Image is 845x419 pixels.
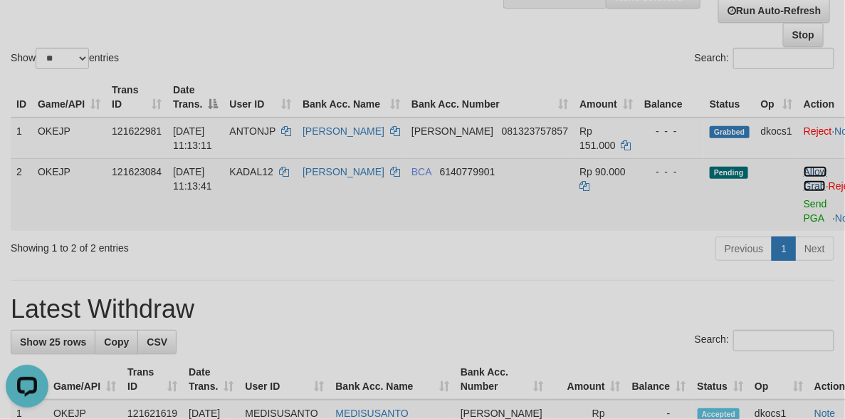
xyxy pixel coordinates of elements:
th: Game/API: activate to sort column ascending [48,359,122,400]
label: Search: [695,330,834,351]
span: Show 25 rows [20,336,86,348]
a: Next [795,237,834,261]
span: Copy 6140779901 to clipboard [440,166,495,177]
a: Copy [95,330,138,354]
th: Date Trans.: activate to sort column ascending [183,359,239,400]
span: Grabbed [710,126,750,138]
th: Op: activate to sort column ascending [749,359,809,400]
th: Bank Acc. Name: activate to sort column ascending [330,359,454,400]
th: Balance [639,77,704,118]
span: Rp 151.000 [579,125,616,151]
div: - - - [644,165,698,179]
th: Balance: activate to sort column ascending [626,359,692,400]
td: OKEJP [32,118,106,159]
span: Copy [104,336,129,348]
a: Note [814,408,836,419]
span: · [804,166,829,192]
a: [PERSON_NAME] [303,166,384,177]
h1: Latest Withdraw [11,295,834,324]
span: 121623084 [112,166,162,177]
span: [PERSON_NAME] [411,125,493,137]
a: CSV [137,330,177,354]
span: BCA [411,166,431,177]
th: Amount: activate to sort column ascending [574,77,639,118]
span: [PERSON_NAME] [461,408,542,419]
th: Op: activate to sort column ascending [755,77,798,118]
th: User ID: activate to sort column ascending [224,77,297,118]
select: Showentries [36,48,89,69]
th: Bank Acc. Name: activate to sort column ascending [297,77,406,118]
span: [DATE] 11:13:11 [173,125,212,151]
th: User ID: activate to sort column ascending [239,359,330,400]
span: Copy 081323757857 to clipboard [502,125,568,137]
th: Bank Acc. Number: activate to sort column ascending [406,77,574,118]
td: 2 [11,158,32,231]
label: Search: [695,48,834,69]
label: Show entries [11,48,119,69]
span: Pending [710,167,748,179]
td: OKEJP [32,158,106,231]
th: Bank Acc. Number: activate to sort column ascending [455,359,550,400]
th: Game/API: activate to sort column ascending [32,77,106,118]
span: CSV [147,336,167,348]
th: Trans ID: activate to sort column ascending [122,359,183,400]
a: MEDISUSANTO [335,408,408,419]
th: ID [11,77,32,118]
div: - - - [644,124,698,138]
span: KADAL12 [229,166,273,177]
span: 121622981 [112,125,162,137]
th: Trans ID: activate to sort column ascending [106,77,167,118]
input: Search: [733,48,834,69]
td: dkocs1 [755,118,798,159]
span: [DATE] 11:13:41 [173,166,212,192]
button: Open LiveChat chat widget [6,6,48,48]
input: Search: [733,330,834,351]
a: Allow Grab [804,166,827,192]
a: Previous [715,237,772,261]
a: Stop [783,23,824,47]
th: Date Trans.: activate to sort column descending [167,77,224,118]
th: Status: activate to sort column ascending [692,359,750,400]
td: 1 [11,118,32,159]
span: Rp 90.000 [579,166,626,177]
div: Showing 1 to 2 of 2 entries [11,235,342,255]
a: [PERSON_NAME] [303,125,384,137]
span: ANTONJP [229,125,275,137]
th: Amount: activate to sort column ascending [550,359,626,400]
a: 1 [772,237,796,261]
a: Send PGA [804,198,827,224]
a: Show 25 rows [11,330,95,354]
th: Status [704,77,755,118]
a: Reject [804,125,832,137]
